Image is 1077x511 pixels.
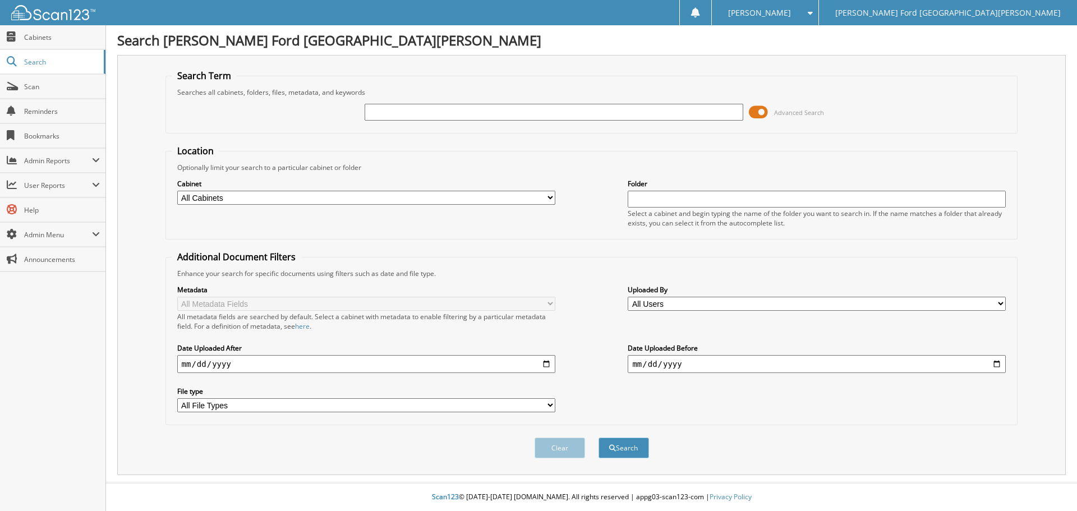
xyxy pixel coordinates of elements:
[172,88,1012,97] div: Searches all cabinets, folders, files, metadata, and keywords
[172,163,1012,172] div: Optionally limit your search to a particular cabinet or folder
[628,209,1006,228] div: Select a cabinet and begin typing the name of the folder you want to search in. If the name match...
[628,179,1006,188] label: Folder
[117,31,1066,49] h1: Search [PERSON_NAME] Ford [GEOGRAPHIC_DATA][PERSON_NAME]
[24,131,100,141] span: Bookmarks
[24,107,100,116] span: Reminders
[11,5,95,20] img: scan123-logo-white.svg
[24,181,92,190] span: User Reports
[177,179,555,188] label: Cabinet
[172,145,219,157] legend: Location
[177,285,555,294] label: Metadata
[24,230,92,240] span: Admin Menu
[710,492,752,501] a: Privacy Policy
[177,312,555,331] div: All metadata fields are searched by default. Select a cabinet with metadata to enable filtering b...
[628,355,1006,373] input: end
[24,255,100,264] span: Announcements
[599,438,649,458] button: Search
[774,108,824,117] span: Advanced Search
[1021,457,1077,511] iframe: Chat Widget
[728,10,791,16] span: [PERSON_NAME]
[628,285,1006,294] label: Uploaded By
[24,33,100,42] span: Cabinets
[177,386,555,396] label: File type
[172,269,1012,278] div: Enhance your search for specific documents using filters such as date and file type.
[177,343,555,353] label: Date Uploaded After
[106,484,1077,511] div: © [DATE]-[DATE] [DOMAIN_NAME]. All rights reserved | appg03-scan123-com |
[24,82,100,91] span: Scan
[24,205,100,215] span: Help
[24,57,98,67] span: Search
[432,492,459,501] span: Scan123
[295,321,310,331] a: here
[172,70,237,82] legend: Search Term
[835,10,1061,16] span: [PERSON_NAME] Ford [GEOGRAPHIC_DATA][PERSON_NAME]
[172,251,301,263] legend: Additional Document Filters
[24,156,92,165] span: Admin Reports
[535,438,585,458] button: Clear
[628,343,1006,353] label: Date Uploaded Before
[177,355,555,373] input: start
